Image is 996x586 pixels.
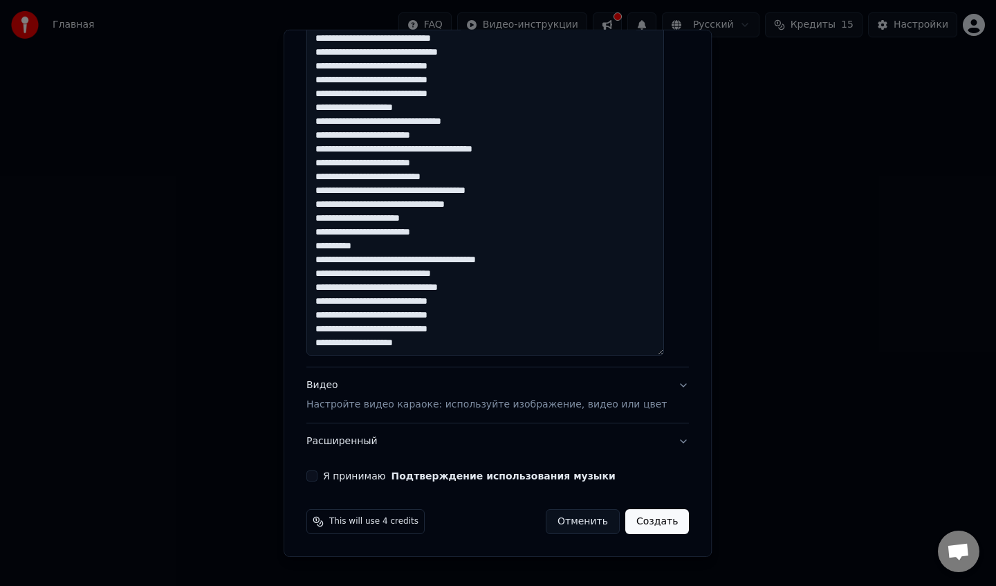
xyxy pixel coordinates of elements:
label: Я принимаю [323,471,616,481]
button: Создать [625,509,689,534]
button: ВидеоНастройте видео караоке: используйте изображение, видео или цвет [306,367,689,423]
button: Отменить [546,509,620,534]
div: Видео [306,378,667,412]
button: Расширенный [306,423,689,459]
span: This will use 4 credits [329,516,418,527]
button: Я принимаю [391,471,616,481]
p: Настройте видео караоке: используйте изображение, видео или цвет [306,398,667,412]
